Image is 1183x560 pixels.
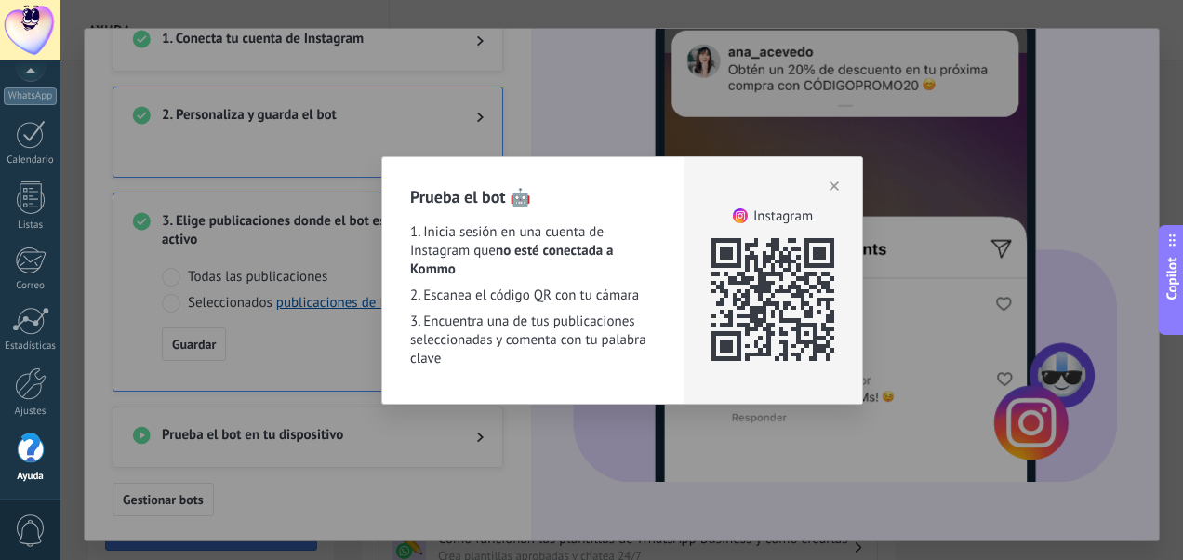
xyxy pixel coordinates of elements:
[410,242,613,278] b: no esté conectada a Kommo
[410,287,656,305] div: 2. Escanea el código QR con tu cámara
[753,207,813,226] span: Instagram
[410,313,656,368] div: 3. Encuentra una de tus publicaciones seleccionadas y comenta con tu palabra clave
[4,220,58,232] div: Listas
[410,223,656,279] div: 1. Inicia sesión en una cuenta de Instagram que
[4,340,58,353] div: Estadísticas
[4,87,57,105] div: WhatsApp
[4,280,58,292] div: Correo
[4,471,58,483] div: Ayuda
[4,154,58,167] div: Calendario
[733,201,813,231] button: Instagram
[4,406,58,418] div: Ajustes
[410,185,656,208] h3: Prueba el bot 🤖
[1163,258,1181,300] span: Copilot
